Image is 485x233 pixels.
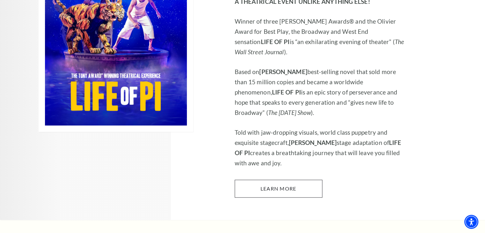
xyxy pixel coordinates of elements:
div: Accessibility Menu [464,215,478,229]
p: Based on best-selling novel that sold more than 15 million copies and became a worldwide phenomen... [235,67,405,118]
a: Learn More Life of Pi [235,180,322,198]
strong: [PERSON_NAME] [289,139,337,146]
em: The [DATE] Show [268,109,311,116]
strong: [PERSON_NAME] [259,68,307,75]
p: Told with jaw-dropping visuals, world class puppetry and exquisite stagecraft, stage adaptation o... [235,127,405,168]
p: Winner of three [PERSON_NAME] Awards® and the Olivier Award for Best Play, the Broadway and West ... [235,16,405,57]
strong: LIFE OF PI [261,38,290,45]
strong: LIFE OF PI [272,88,301,96]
